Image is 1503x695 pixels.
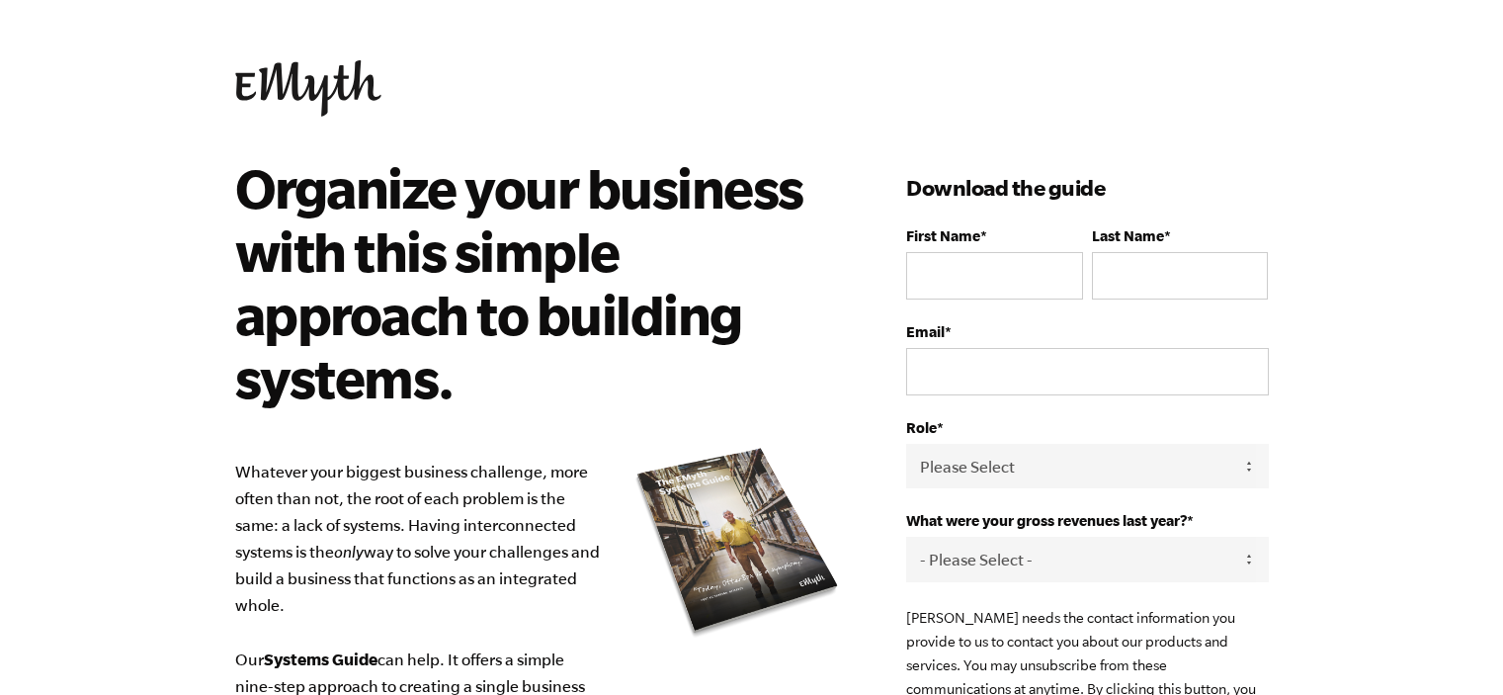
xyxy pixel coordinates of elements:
[906,227,980,244] span: First Name
[906,172,1268,204] h3: Download the guide
[264,650,377,668] b: Systems Guide
[906,419,937,436] span: Role
[235,60,381,117] img: EMyth
[906,512,1187,529] span: What were your gross revenues last year?
[1092,227,1164,244] span: Last Name
[235,156,819,409] h2: Organize your business with this simple approach to building systems.
[334,543,364,561] i: only
[629,441,847,644] img: e-myth systems guide organize your business
[906,323,945,340] span: Email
